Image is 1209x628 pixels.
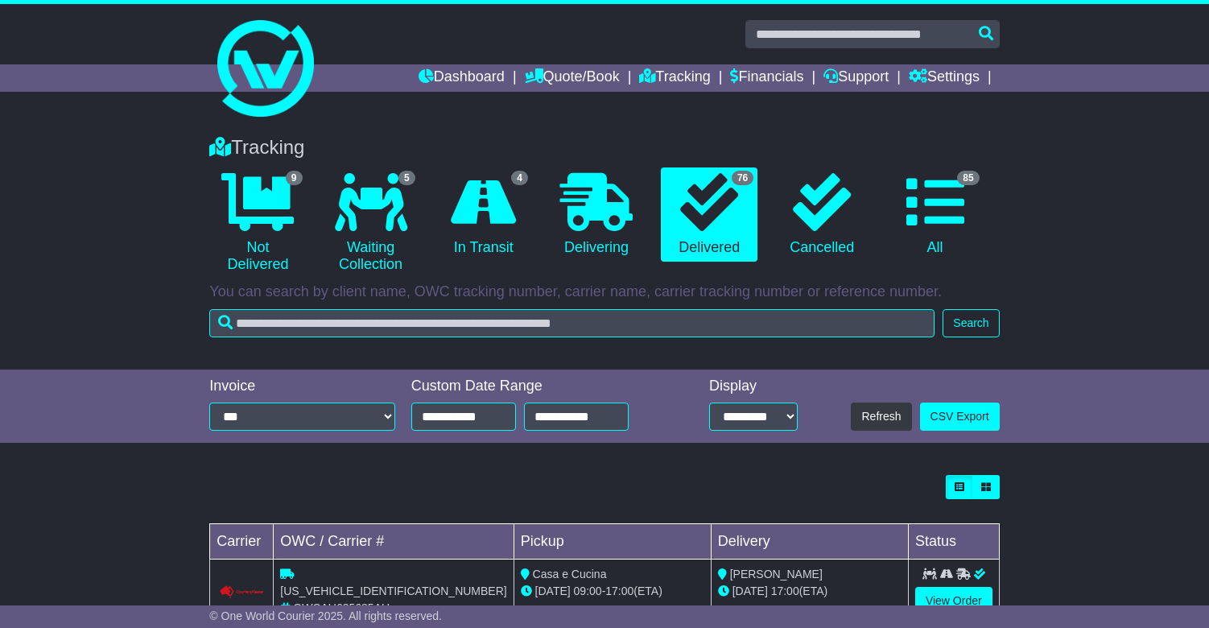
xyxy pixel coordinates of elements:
[548,167,645,262] a: Delivering
[732,585,768,597] span: [DATE]
[851,403,911,431] button: Refresh
[730,568,823,580] span: [PERSON_NAME]
[514,524,711,560] td: Pickup
[605,585,633,597] span: 17:00
[411,378,664,395] div: Custom Date Range
[915,587,992,615] a: View Order
[886,167,983,262] a: 85 All
[730,64,803,92] a: Financials
[920,403,1000,431] a: CSV Export
[521,583,704,600] div: - (ETA)
[201,136,1007,159] div: Tracking
[718,583,902,600] div: (ETA)
[525,64,620,92] a: Quote/Book
[398,171,415,185] span: 5
[711,524,908,560] td: Delivery
[274,524,514,560] td: OWC / Carrier #
[209,167,306,279] a: 9 Not Delivered
[774,167,870,262] a: Cancelled
[293,601,390,614] span: OWCAU635685AU
[286,171,303,185] span: 9
[323,167,419,279] a: 5 Waiting Collection
[533,568,607,580] span: Casa e Cucina
[535,585,571,597] span: [DATE]
[639,64,710,92] a: Tracking
[661,167,757,262] a: 76 Delivered
[511,171,528,185] span: 4
[709,378,798,395] div: Display
[219,585,264,600] img: Couriers_Please.png
[732,171,753,185] span: 76
[209,609,442,622] span: © One World Courier 2025. All rights reserved.
[210,524,274,560] td: Carrier
[908,524,999,560] td: Status
[280,585,506,597] span: [US_VEHICLE_IDENTIFICATION_NUMBER]
[419,64,505,92] a: Dashboard
[574,585,602,597] span: 09:00
[823,64,889,92] a: Support
[209,378,394,395] div: Invoice
[435,167,532,262] a: 4 In Transit
[771,585,799,597] span: 17:00
[957,171,979,185] span: 85
[943,309,999,337] button: Search
[209,283,999,301] p: You can search by client name, OWC tracking number, carrier name, carrier tracking number or refe...
[909,64,980,92] a: Settings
